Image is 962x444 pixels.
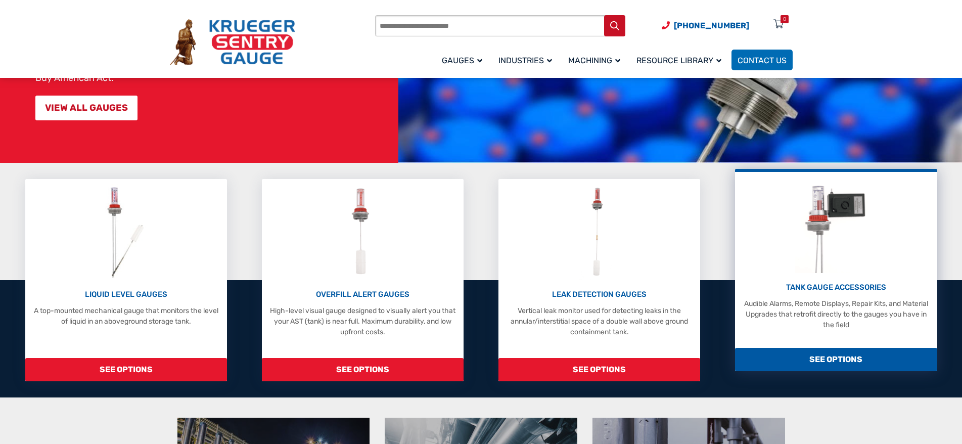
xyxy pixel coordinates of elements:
img: Tank Gauge Accessories [795,177,877,273]
a: Gauges [436,48,492,72]
span: Contact Us [738,56,787,65]
p: LEAK DETECTION GAUGES [503,289,696,300]
p: OVERFILL ALERT GAUGES [267,289,459,300]
img: Overfill Alert Gauges [340,184,385,280]
img: Leak Detection Gauges [579,184,619,280]
p: A top-mounted mechanical gauge that monitors the level of liquid in an aboveground storage tank. [30,305,222,327]
a: Industries [492,48,562,72]
a: Resource Library [630,48,731,72]
a: Machining [562,48,630,72]
a: Contact Us [731,50,793,70]
span: Resource Library [636,56,721,65]
a: Overfill Alert Gauges OVERFILL ALERT GAUGES High-level visual gauge designed to visually alert yo... [262,179,464,381]
span: SEE OPTIONS [735,348,937,371]
a: Tank Gauge Accessories TANK GAUGE ACCESSORIES Audible Alarms, Remote Displays, Repair Kits, and M... [735,169,937,371]
a: Leak Detection Gauges LEAK DETECTION GAUGES Vertical leak monitor used for detecting leaks in the... [498,179,701,381]
span: Gauges [442,56,482,65]
p: Audible Alarms, Remote Displays, Repair Kits, and Material Upgrades that retrofit directly to the... [740,298,932,330]
span: Machining [568,56,620,65]
a: Phone Number (920) 434-8860 [662,19,749,32]
span: [PHONE_NUMBER] [674,21,749,30]
p: LIQUID LEVEL GAUGES [30,289,222,300]
img: Liquid Level Gauges [99,184,153,280]
span: SEE OPTIONS [262,358,464,381]
img: Krueger Sentry Gauge [170,19,295,66]
p: High-level visual gauge designed to visually alert you that your AST (tank) is near full. Maximum... [267,305,459,337]
p: At [PERSON_NAME] Sentry Gauge, for over 75 years we have manufactured over three million liquid-l... [35,22,393,83]
p: TANK GAUGE ACCESSORIES [740,282,932,293]
span: SEE OPTIONS [498,358,701,381]
span: SEE OPTIONS [25,358,227,381]
p: Vertical leak monitor used for detecting leaks in the annular/interstitial space of a double wall... [503,305,696,337]
div: 0 [783,15,786,23]
a: VIEW ALL GAUGES [35,96,138,120]
span: Industries [498,56,552,65]
a: Liquid Level Gauges LIQUID LEVEL GAUGES A top-mounted mechanical gauge that monitors the level of... [25,179,227,381]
